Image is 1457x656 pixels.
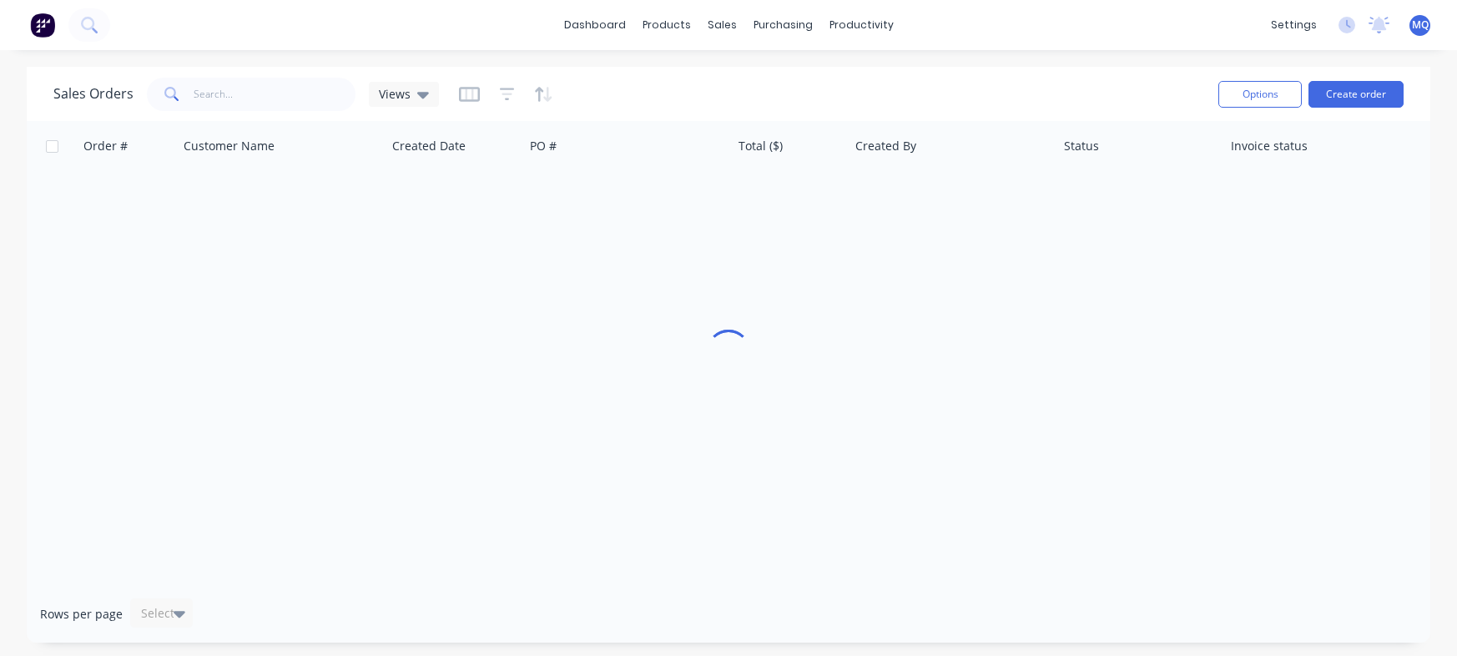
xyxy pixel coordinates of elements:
[53,86,134,102] h1: Sales Orders
[1412,18,1429,33] span: MQ
[30,13,55,38] img: Factory
[392,138,466,154] div: Created Date
[1263,13,1325,38] div: settings
[556,13,634,38] a: dashboard
[821,13,902,38] div: productivity
[1308,81,1404,108] button: Create order
[379,85,411,103] span: Views
[194,78,356,111] input: Search...
[184,138,275,154] div: Customer Name
[40,606,123,623] span: Rows per page
[1064,138,1099,154] div: Status
[699,13,745,38] div: sales
[855,138,916,154] div: Created By
[141,605,184,622] div: Select...
[83,138,128,154] div: Order #
[739,138,783,154] div: Total ($)
[1231,138,1308,154] div: Invoice status
[634,13,699,38] div: products
[530,138,557,154] div: PO #
[1218,81,1302,108] button: Options
[745,13,821,38] div: purchasing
